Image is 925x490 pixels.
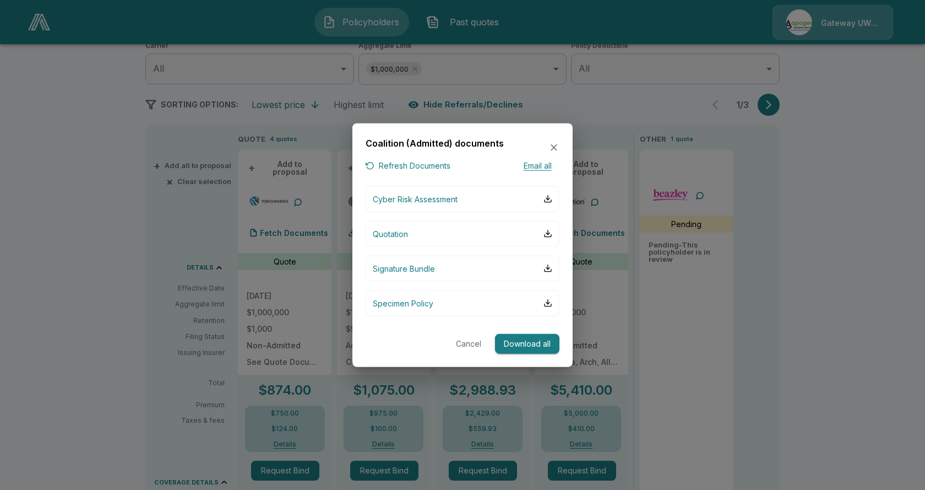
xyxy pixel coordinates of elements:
[366,136,504,150] h6: Coalition (Admitted) documents
[373,228,408,239] p: Quotation
[366,255,559,281] button: Signature Bundle
[366,220,559,246] button: Quotation
[366,186,559,212] button: Cyber Risk Assessment
[366,290,559,316] button: Specimen Policy
[451,333,486,354] button: Cancel
[366,159,450,173] button: Refresh Documents
[373,297,433,309] p: Specimen Policy
[515,159,559,173] button: Email all
[495,333,559,354] button: Download all
[373,193,458,204] p: Cyber Risk Assessment
[373,262,435,274] p: Signature Bundle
